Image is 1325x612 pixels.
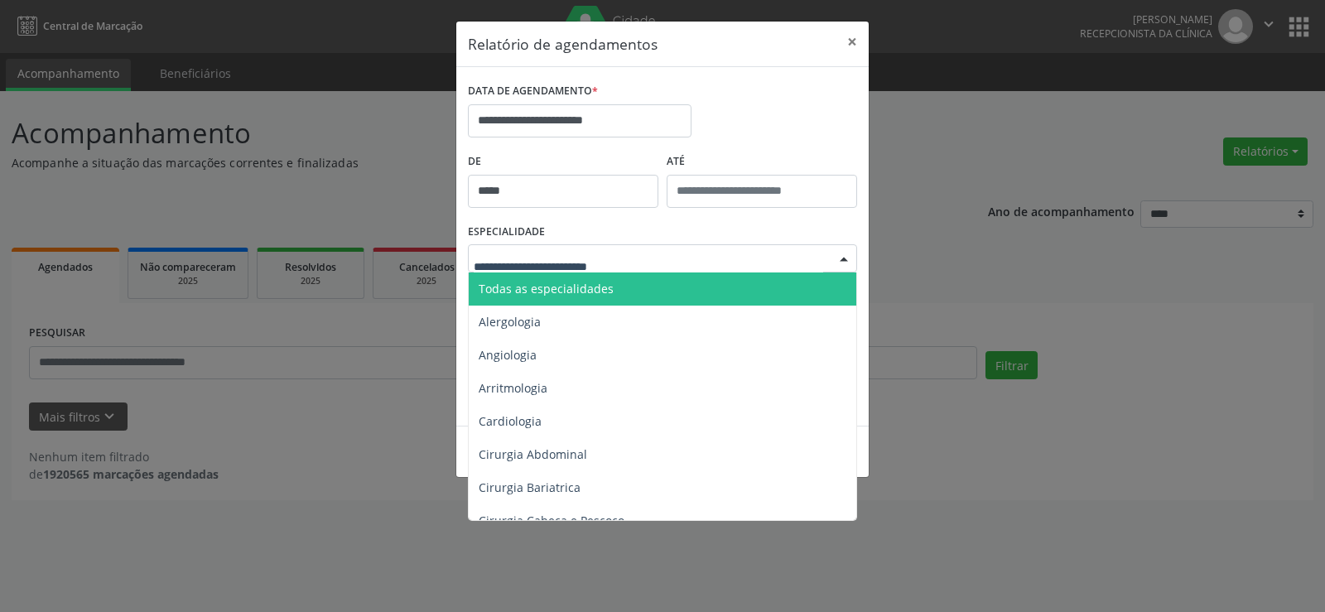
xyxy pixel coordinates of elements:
span: Angiologia [479,347,537,363]
span: Cardiologia [479,413,542,429]
h5: Relatório de agendamentos [468,33,658,55]
span: Todas as especialidades [479,281,614,296]
label: ATÉ [667,149,857,175]
span: Cirurgia Abdominal [479,446,587,462]
span: Cirurgia Cabeça e Pescoço [479,513,624,528]
label: DATA DE AGENDAMENTO [468,79,598,104]
span: Alergologia [479,314,541,330]
button: Close [836,22,869,62]
label: De [468,149,658,175]
label: ESPECIALIDADE [468,219,545,245]
span: Arritmologia [479,380,547,396]
span: Cirurgia Bariatrica [479,479,581,495]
